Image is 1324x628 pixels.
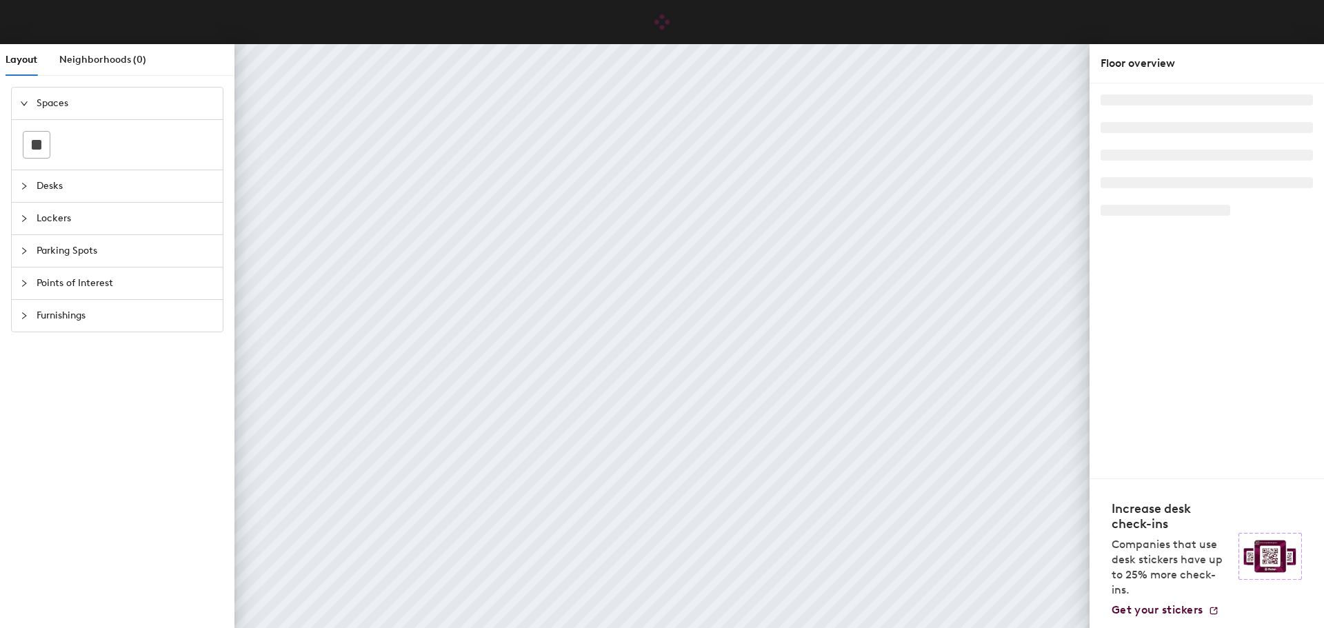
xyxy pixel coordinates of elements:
[37,300,214,332] span: Furnishings
[20,99,28,108] span: expanded
[1112,537,1230,598] p: Companies that use desk stickers have up to 25% more check-ins.
[20,182,28,190] span: collapsed
[1112,501,1230,531] h4: Increase desk check-ins
[20,247,28,255] span: collapsed
[37,170,214,202] span: Desks
[6,54,37,65] span: Layout
[1112,603,1219,617] a: Get your stickers
[37,203,214,234] span: Lockers
[59,54,146,65] span: Neighborhoods (0)
[20,279,28,287] span: collapsed
[37,235,214,267] span: Parking Spots
[1112,603,1203,616] span: Get your stickers
[37,88,214,119] span: Spaces
[37,267,214,299] span: Points of Interest
[20,312,28,320] span: collapsed
[1238,533,1302,580] img: Sticker logo
[20,214,28,223] span: collapsed
[1101,55,1313,72] div: Floor overview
